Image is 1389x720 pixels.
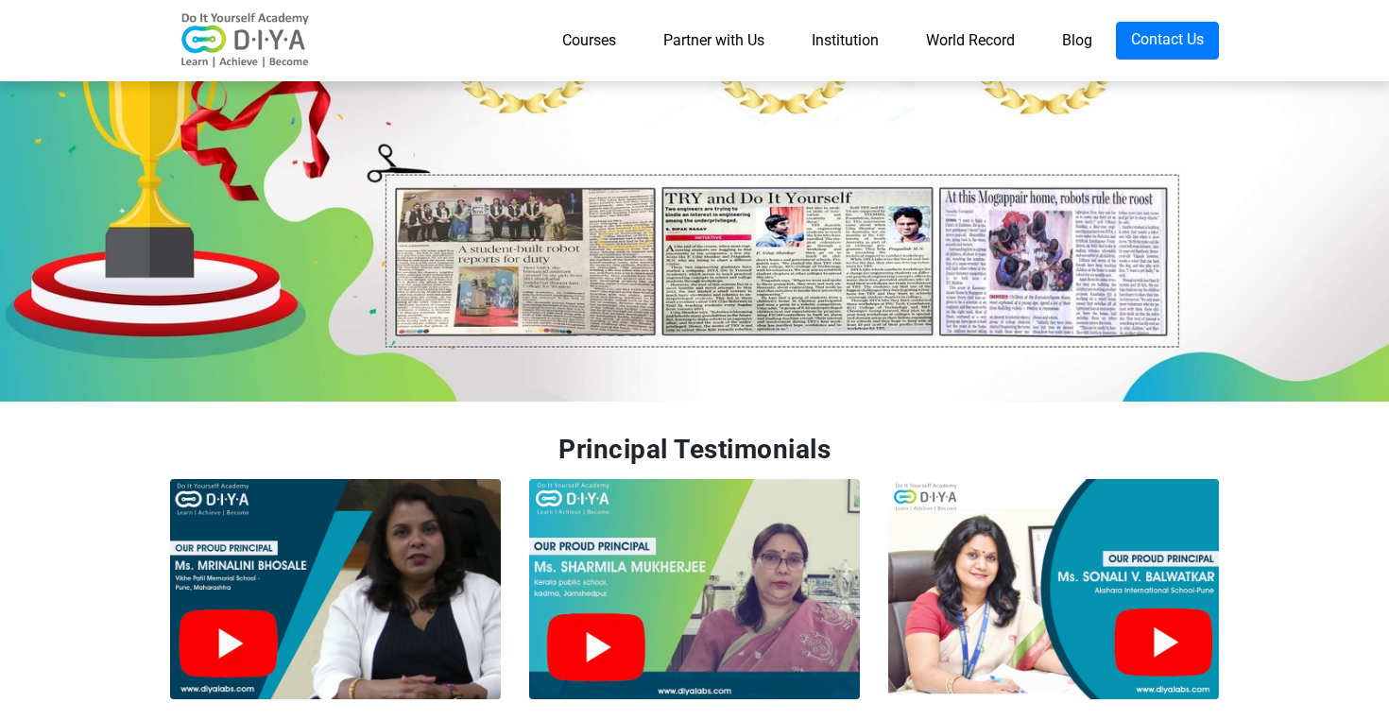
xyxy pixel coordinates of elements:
[156,430,1233,470] div: Principal Testimonials
[888,479,1219,699] img: sonali.jpg
[640,22,788,60] a: Partner with Us
[539,22,640,60] a: Courses
[902,22,1038,60] a: World Record
[1038,22,1116,60] a: Blog
[788,22,902,60] a: Institution
[529,479,860,699] img: sharmila.jpg
[170,12,321,69] img: logo-v2.png
[170,479,501,699] img: mrinalini.jpg
[1116,22,1219,60] a: Contact Us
